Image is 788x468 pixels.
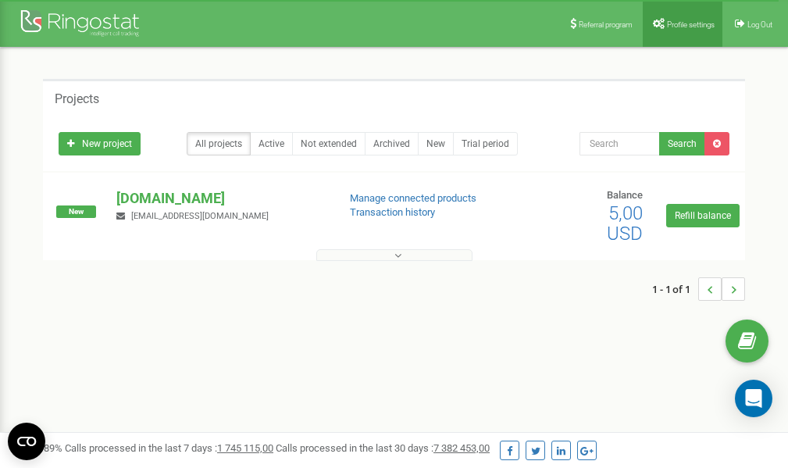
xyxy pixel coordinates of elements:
h5: Projects [55,92,99,106]
p: [DOMAIN_NAME] [116,188,324,209]
a: Refill balance [666,204,740,227]
a: Archived [365,132,419,155]
a: New [418,132,454,155]
div: Open Intercom Messenger [735,380,772,417]
span: Balance [607,189,643,201]
span: New [56,205,96,218]
a: Transaction history [350,206,435,218]
button: Open CMP widget [8,423,45,460]
a: Manage connected products [350,192,476,204]
a: All projects [187,132,251,155]
span: Calls processed in the last 7 days : [65,442,273,454]
a: Trial period [453,132,518,155]
span: Log Out [747,20,772,29]
a: New project [59,132,141,155]
span: 1 - 1 of 1 [652,277,698,301]
a: Not extended [292,132,365,155]
u: 1 745 115,00 [217,442,273,454]
button: Search [659,132,705,155]
nav: ... [652,262,745,316]
span: 5,00 USD [607,202,643,245]
span: [EMAIL_ADDRESS][DOMAIN_NAME] [131,211,269,221]
span: Referral program [579,20,633,29]
input: Search [579,132,660,155]
a: Active [250,132,293,155]
u: 7 382 453,00 [433,442,490,454]
span: Calls processed in the last 30 days : [276,442,490,454]
span: Profile settings [667,20,715,29]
